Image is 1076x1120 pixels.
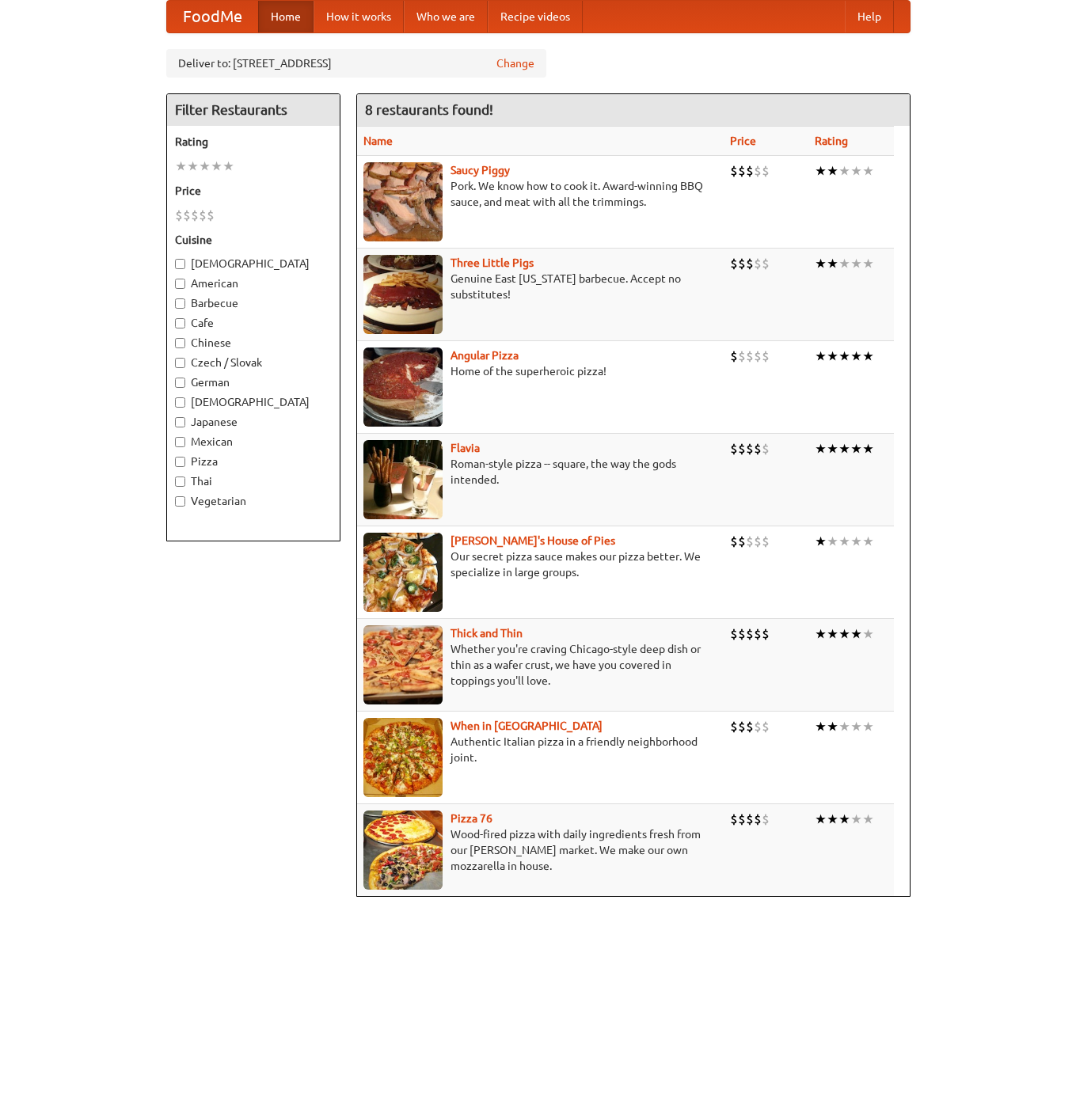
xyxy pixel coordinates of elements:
[730,162,738,180] li: $
[862,625,874,643] li: ★
[175,476,185,487] input: Thai
[451,719,603,732] a: When in [GEOGRAPHIC_DATA]
[175,183,332,199] h5: Price
[363,255,443,334] img: littlepigs.jpg
[175,295,332,311] label: Barbecue
[175,335,332,351] label: Chinese
[314,1,404,32] a: How it works
[363,347,443,427] img: angular.jpg
[363,811,443,890] img: pizza76.jpg
[815,135,848,147] a: Rating
[762,811,770,828] li: $
[175,259,185,269] input: [DEMOGRAPHIC_DATA]
[738,718,746,735] li: $
[815,255,827,272] li: ★
[451,534,615,547] b: [PERSON_NAME]'s House of Pies
[175,338,185,348] input: Chinese
[175,374,332,390] label: German
[365,102,493,117] ng-pluralize: 8 restaurants found!
[754,440,762,457] li: $
[175,158,187,175] li: ★
[862,440,874,457] li: ★
[827,255,838,272] li: ★
[815,347,827,365] li: ★
[838,440,850,457] li: ★
[850,625,862,643] li: ★
[730,811,738,828] li: $
[175,232,332,248] h5: Cuisine
[175,207,183,224] li: $
[175,394,332,410] label: [DEMOGRAPHIC_DATA]
[363,440,443,519] img: flavia.jpg
[850,811,862,828] li: ★
[175,355,332,370] label: Czech / Slovak
[451,256,534,269] b: Three Little Pigs
[451,627,523,640] a: Thick and Thin
[175,496,185,507] input: Vegetarian
[815,533,827,550] li: ★
[746,718,754,735] li: $
[762,533,770,550] li: $
[363,734,718,765] p: Authentic Italian pizza in a friendly neighborhood joint.
[451,442,480,454] a: Flavia
[488,1,583,32] a: Recipe videos
[207,207,215,224] li: $
[762,440,770,457] li: $
[845,1,894,32] a: Help
[363,625,443,704] img: thick.jpg
[738,625,746,643] li: $
[363,162,443,241] img: saucy.jpg
[762,347,770,365] li: $
[199,207,207,224] li: $
[738,255,746,272] li: $
[175,457,185,467] input: Pizza
[746,533,754,550] li: $
[175,298,185,309] input: Barbecue
[827,811,838,828] li: ★
[762,255,770,272] li: $
[850,718,862,735] li: ★
[762,162,770,180] li: $
[746,625,754,643] li: $
[762,718,770,735] li: $
[191,207,199,224] li: $
[827,533,838,550] li: ★
[730,533,738,550] li: $
[827,718,838,735] li: ★
[183,207,191,224] li: $
[175,358,185,368] input: Czech / Slovak
[451,812,492,825] a: Pizza 76
[838,533,850,550] li: ★
[404,1,488,32] a: Who we are
[730,347,738,365] li: $
[862,533,874,550] li: ★
[738,533,746,550] li: $
[827,625,838,643] li: ★
[451,349,519,362] a: Angular Pizza
[838,811,850,828] li: ★
[746,440,754,457] li: $
[815,811,827,828] li: ★
[175,397,185,408] input: [DEMOGRAPHIC_DATA]
[850,533,862,550] li: ★
[850,255,862,272] li: ★
[451,164,510,177] b: Saucy Piggy
[746,162,754,180] li: $
[175,318,185,328] input: Cafe
[754,625,762,643] li: $
[363,533,443,612] img: luigis.jpg
[175,414,332,430] label: Japanese
[167,1,258,32] a: FoodMe
[838,625,850,643] li: ★
[838,347,850,365] li: ★
[827,440,838,457] li: ★
[175,454,332,469] label: Pizza
[815,440,827,457] li: ★
[363,178,718,210] p: Pork. We know how to cook it. Award-winning BBQ sauce, and meat with all the trimmings.
[862,718,874,735] li: ★
[175,473,332,489] label: Thai
[222,158,234,175] li: ★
